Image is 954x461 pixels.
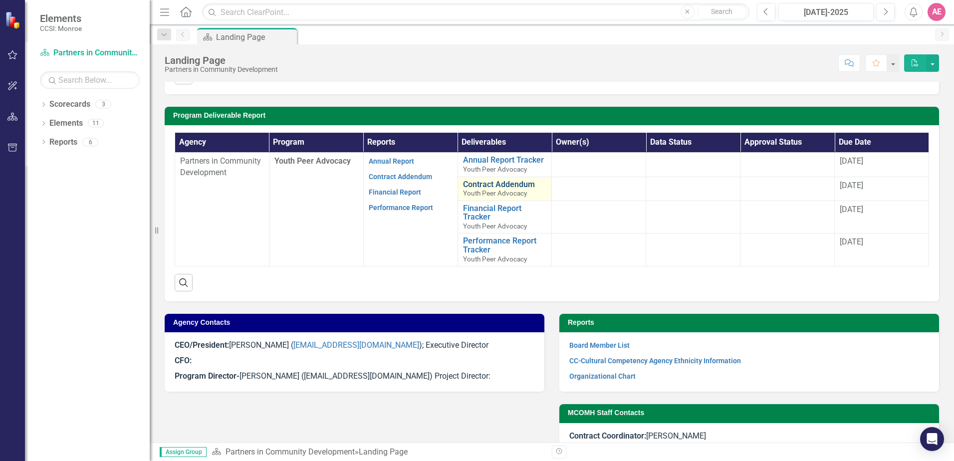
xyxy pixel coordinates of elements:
a: Partners in Community Development [226,447,355,457]
div: 11 [88,119,104,128]
a: Financial Report Tracker [463,204,547,222]
input: Search Below... [40,71,140,89]
button: [DATE]-2025 [778,3,874,21]
button: AE [928,3,946,21]
span: Youth Peer Advocacy [463,222,527,230]
strong: CEO/President: [175,340,229,350]
span: [DATE] [840,205,863,214]
a: Reports [49,137,77,148]
span: Youth Peer Advocacy [463,255,527,263]
div: 3 [95,100,111,109]
a: Organizational Chart [569,372,636,380]
img: ClearPoint Strategy [5,11,22,29]
a: Annual Report [369,157,414,165]
span: [DATE] [840,156,863,166]
a: CC-Cultural Competency Agency Ethnicity Information [569,357,741,365]
input: Search ClearPoint... [202,3,749,21]
a: Board Member List [569,341,630,349]
button: Search [697,5,747,19]
td: Double-Click to Edit Right Click for Context Menu [458,201,552,233]
a: Performance Report Tracker [463,236,547,254]
td: Double-Click to Edit [740,177,835,201]
td: Double-Click to Edit [646,177,740,201]
td: Double-Click to Edit [646,201,740,233]
p: Partners in Community Development [180,156,264,179]
span: Elements [40,12,82,24]
span: [DATE] [840,181,863,190]
div: 6 [82,138,98,146]
span: Youth Peer Advocacy [463,165,527,173]
div: Open Intercom Messenger [920,427,944,451]
td: Double-Click to Edit [740,233,835,266]
div: Landing Page [216,31,294,43]
span: Search [711,7,732,15]
td: Double-Click to Edit Right Click for Context Menu [458,153,552,177]
a: Scorecards [49,99,90,110]
a: Contract Addendum [369,173,432,181]
div: Partners in Community Development [165,66,278,73]
td: Double-Click to Edit [646,153,740,177]
td: Double-Click to Edit Right Click for Context Menu [458,233,552,266]
p: [PERSON_NAME] ( ); Executive Director [175,340,534,353]
td: Double-Click to Edit [740,153,835,177]
a: [EMAIL_ADDRESS][DOMAIN_NAME] [293,340,419,350]
strong: Contract Coordinator: [569,431,646,441]
h3: Reports [568,319,934,326]
a: Performance Report [369,204,433,212]
a: Contract Addendum [463,180,547,189]
div: Landing Page [165,55,278,66]
p: [PERSON_NAME] ([EMAIL_ADDRESS][DOMAIN_NAME]) Project Director: [175,369,534,382]
td: Double-Click to Edit [740,201,835,233]
span: [DATE] [840,237,863,246]
span: Youth Peer Advocacy [274,156,351,166]
a: Elements [49,118,83,129]
span: [PERSON_NAME] [569,431,706,441]
td: Double-Click to Edit [646,233,740,266]
strong: Program Director- [175,371,239,381]
span: Assign Group [160,447,207,457]
strong: CFO: [175,356,192,365]
span: Youth Peer Advocacy [463,189,527,197]
h3: Program Deliverable Report [173,112,934,119]
td: Double-Click to Edit Right Click for Context Menu [458,177,552,201]
div: Landing Page [359,447,408,457]
h3: MCOMH Staff Contacts [568,409,934,417]
a: Annual Report Tracker [463,156,547,165]
a: Partners in Community Development [40,47,140,59]
a: Financial Report [369,188,421,196]
small: CCSI: Monroe [40,24,82,32]
div: [DATE]-2025 [782,6,870,18]
div: » [212,447,544,458]
h3: Agency Contacts [173,319,539,326]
